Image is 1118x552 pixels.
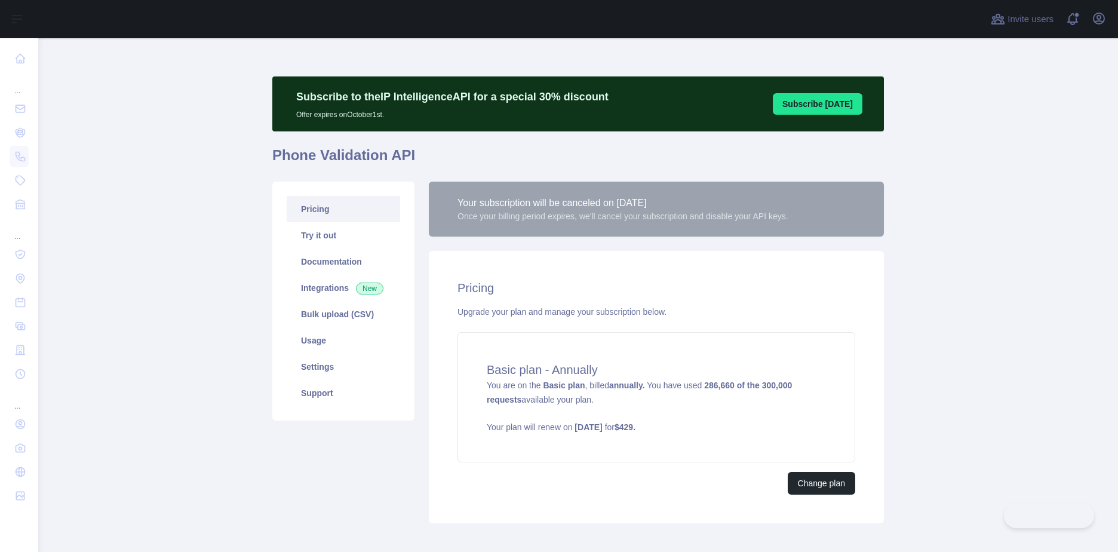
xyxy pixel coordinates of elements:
[575,422,602,432] strong: [DATE]
[988,10,1056,29] button: Invite users
[10,72,29,96] div: ...
[487,421,826,433] p: Your plan will renew on for
[457,196,788,210] div: Your subscription will be canceled on [DATE]
[287,354,400,380] a: Settings
[287,301,400,327] a: Bulk upload (CSV)
[287,222,400,249] a: Try it out
[457,210,788,222] div: Once your billing period expires, we'll cancel your subscription and disable your API keys.
[457,306,855,318] div: Upgrade your plan and manage your subscription below.
[609,381,645,390] strong: annually.
[296,105,609,119] p: Offer expires on October 1st.
[287,275,400,301] a: Integrations New
[615,422,635,432] strong: $ 429 .
[543,381,585,390] strong: Basic plan
[356,283,383,295] span: New
[487,381,826,433] span: You are on the , billed You have used available your plan.
[287,196,400,222] a: Pricing
[272,146,884,174] h1: Phone Validation API
[287,327,400,354] a: Usage
[296,88,609,105] p: Subscribe to the IP Intelligence API for a special 30 % discount
[457,280,855,296] h2: Pricing
[1004,503,1094,528] iframe: Toggle Customer Support
[788,472,855,495] button: Change plan
[10,387,29,411] div: ...
[1008,13,1053,26] span: Invite users
[487,361,826,378] h4: Basic plan - Annually
[10,217,29,241] div: ...
[287,249,400,275] a: Documentation
[773,93,862,115] button: Subscribe [DATE]
[287,380,400,406] a: Support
